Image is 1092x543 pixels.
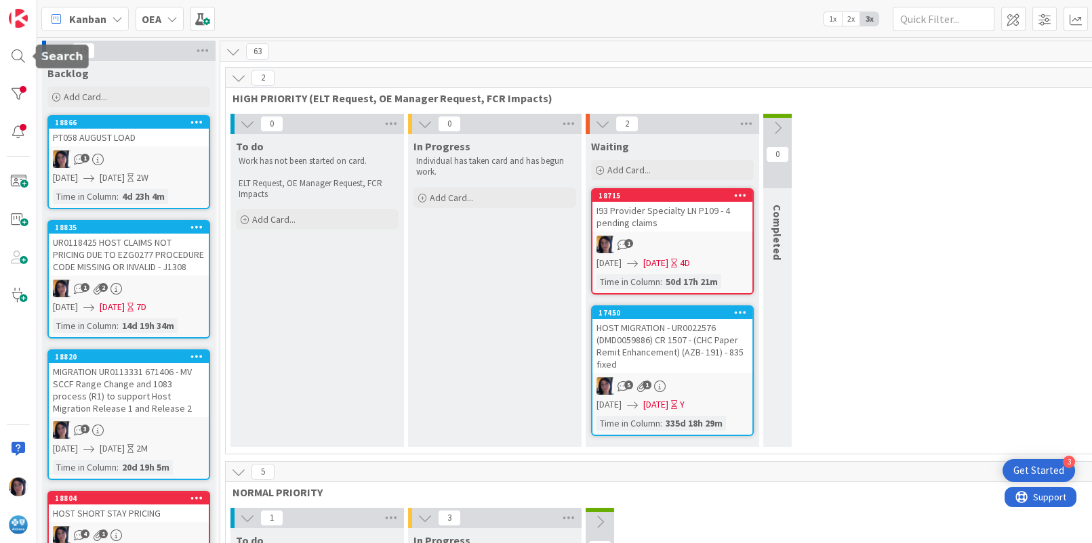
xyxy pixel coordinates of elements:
[599,308,752,318] div: 17450
[860,12,878,26] span: 3x
[53,441,78,456] span: [DATE]
[413,139,470,153] span: In Progress
[100,300,125,314] span: [DATE]
[438,116,461,132] span: 0
[643,381,651,389] span: 1
[49,234,209,276] div: UR0118425 HOST CLAIMS NOT PRICING DUE TO EZG0277 PROCEDURE CODE MISSING OR INVALID - J1308
[136,441,148,456] div: 2M
[53,189,117,204] div: Time in Column
[64,91,107,103] span: Add Card...
[592,319,752,373] div: HOST MIGRATION - UR0022576 (DMD0059886) CR 1507 - (CHC Paper Remit Enhancement) (AZB- 191) - 835 ...
[9,477,28,496] img: TC
[41,50,83,63] h5: Search
[416,156,573,178] p: Individual has taken card and has begun work.
[81,154,89,162] span: 1
[893,7,994,31] input: Quick Filter...
[142,12,161,26] b: OEA
[438,510,461,526] span: 3
[596,274,660,289] div: Time in Column
[592,202,752,232] div: I93 Provider Specialty LN P109 - 4 pending claims
[119,460,173,475] div: 20d 19h 5m
[1003,459,1075,482] div: Open Get Started checklist, remaining modules: 3
[53,318,117,333] div: Time in Column
[239,156,396,167] p: Work has not been started on card.
[592,236,752,253] div: TC
[49,351,209,417] div: 18820MIGRATION UR0113331 671406 - MV SCCF Range Change and 1083 process (R1) to support Host Migr...
[596,256,622,270] span: [DATE]
[49,363,209,417] div: MIGRATION UR0113331 671406 - MV SCCF Range Change and 1083 process (R1) to support Host Migration...
[47,220,210,339] a: 18835UR0118425 HOST CLAIMS NOT PRICING DUE TO EZG0277 PROCEDURE CODE MISSING OR INVALID - J1308TC...
[53,460,117,475] div: Time in Column
[49,150,209,168] div: TC
[49,116,209,146] div: 18866PT058 AUGUST LOAD
[117,460,119,475] span: :
[592,307,752,319] div: 17450
[55,352,209,362] div: 18820
[766,146,789,162] span: 0
[660,274,662,289] span: :
[49,421,209,439] div: TC
[99,283,108,292] span: 2
[49,280,209,297] div: TC
[99,529,108,538] span: 1
[771,204,784,260] span: Completed
[251,70,275,86] span: 2
[592,377,752,395] div: TC
[47,349,210,480] a: 18820MIGRATION UR0113331 671406 - MV SCCF Range Change and 1083 process (R1) to support Host Migr...
[55,494,209,503] div: 18804
[53,171,78,185] span: [DATE]
[680,397,685,412] div: Y
[49,221,209,234] div: 18835
[136,300,146,314] div: 7D
[252,213,296,225] span: Add Card...
[662,274,721,289] div: 50d 17h 21m
[49,221,209,276] div: 18835UR0118425 HOST CLAIMS NOT PRICING DUE TO EZG0277 PROCEDURE CODE MISSING OR INVALID - J1308
[260,116,283,132] span: 0
[592,307,752,373] div: 17450HOST MIGRATION - UR0022576 (DMD0059886) CR 1507 - (CHC Paper Remit Enhancement) (AZB- 191) -...
[53,300,78,314] span: [DATE]
[49,492,209,504] div: 18804
[55,223,209,232] div: 18835
[591,305,754,436] a: 17450HOST MIGRATION - UR0022576 (DMD0059886) CR 1507 - (CHC Paper Remit Enhancement) (AZB- 191) -...
[119,318,178,333] div: 14d 19h 34m
[49,351,209,363] div: 18820
[662,416,726,431] div: 335d 18h 29m
[49,129,209,146] div: PT058 AUGUST LOAD
[842,12,860,26] span: 2x
[260,510,283,526] span: 1
[592,190,752,232] div: 18715I93 Provider Specialty LN P109 - 4 pending claims
[643,256,668,270] span: [DATE]
[596,377,614,395] img: TC
[680,256,690,270] div: 4D
[28,2,62,18] span: Support
[100,171,125,185] span: [DATE]
[81,529,89,538] span: 4
[47,115,210,209] a: 18866PT058 AUGUST LOADTC[DATE][DATE]2WTime in Column:4d 23h 4m
[591,139,629,153] span: Waiting
[49,504,209,522] div: HOST SHORT STAY PRICING
[81,425,89,433] span: 3
[49,492,209,522] div: 18804HOST SHORT STAY PRICING
[596,416,660,431] div: Time in Column
[596,236,614,253] img: TC
[643,397,668,412] span: [DATE]
[615,116,639,132] span: 2
[239,178,396,200] p: ELT Request, OE Manager Request, FCR Impacts
[136,171,148,185] div: 2W
[9,9,28,28] img: Visit kanbanzone.com
[660,416,662,431] span: :
[117,189,119,204] span: :
[55,118,209,127] div: 18866
[9,515,28,534] img: avatar
[117,318,119,333] span: :
[607,164,651,176] span: Add Card...
[599,191,752,200] div: 18715
[53,421,70,439] img: TC
[1013,464,1064,477] div: Get Started
[72,43,95,59] span: 15
[119,189,168,204] div: 4d 23h 4m
[624,381,633,389] span: 5
[430,192,473,204] span: Add Card...
[251,464,275,480] span: 5
[69,11,106,27] span: Kanban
